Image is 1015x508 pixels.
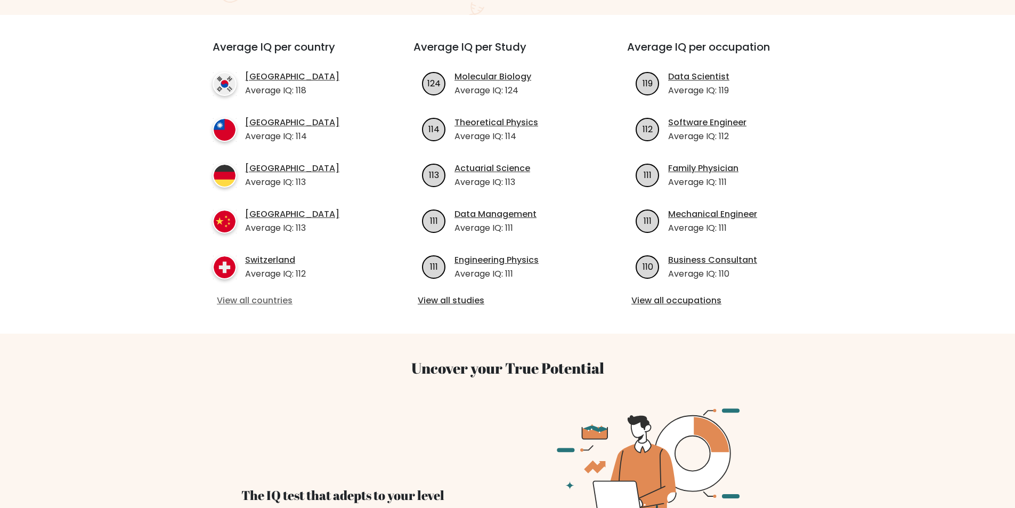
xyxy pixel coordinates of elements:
[643,260,653,272] text: 110
[454,162,530,175] a: Actuarial Science
[245,254,306,267] a: Switzerland
[454,130,538,143] p: Average IQ: 114
[213,41,375,66] h3: Average IQ per country
[454,116,538,129] a: Theoretical Physics
[627,41,815,66] h3: Average IQ per occupation
[668,254,757,267] a: Business Consultant
[245,130,339,143] p: Average IQ: 114
[668,222,757,235] p: Average IQ: 111
[245,208,339,221] a: [GEOGRAPHIC_DATA]
[668,176,738,189] p: Average IQ: 111
[213,164,237,188] img: country
[668,208,757,221] a: Mechanical Engineer
[428,123,440,135] text: 114
[245,176,339,189] p: Average IQ: 113
[454,222,537,235] p: Average IQ: 111
[427,77,441,89] text: 124
[668,130,746,143] p: Average IQ: 112
[668,70,729,83] a: Data Scientist
[217,294,371,307] a: View all countries
[429,168,439,181] text: 113
[213,255,237,279] img: country
[245,116,339,129] a: [GEOGRAPHIC_DATA]
[454,84,531,97] p: Average IQ: 124
[644,168,652,181] text: 111
[413,41,602,66] h3: Average IQ per Study
[245,70,339,83] a: [GEOGRAPHIC_DATA]
[454,268,539,280] p: Average IQ: 111
[213,118,237,142] img: country
[643,77,653,89] text: 119
[245,222,339,235] p: Average IQ: 113
[668,116,746,129] a: Software Engineer
[454,70,531,83] a: Molecular Biology
[668,84,729,97] p: Average IQ: 119
[245,268,306,280] p: Average IQ: 112
[631,294,811,307] a: View all occupations
[213,72,237,96] img: country
[454,208,537,221] a: Data Management
[668,268,757,280] p: Average IQ: 110
[430,260,438,272] text: 111
[454,254,539,267] a: Engineering Physics
[643,123,653,135] text: 112
[644,214,652,227] text: 111
[454,176,530,189] p: Average IQ: 113
[245,84,339,97] p: Average IQ: 118
[241,488,495,503] h4: The IQ test that adepts to your level
[430,214,438,227] text: 111
[418,294,597,307] a: View all studies
[245,162,339,175] a: [GEOGRAPHIC_DATA]
[668,162,738,175] a: Family Physician
[213,209,237,233] img: country
[163,359,853,377] h3: Uncover your True Potential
